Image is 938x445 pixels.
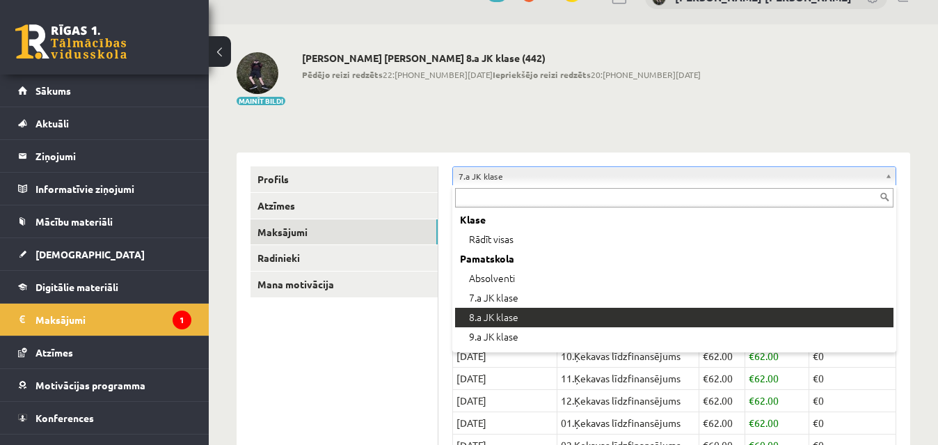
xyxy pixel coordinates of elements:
[455,269,893,288] div: Absolventi
[455,230,893,249] div: Rādīt visas
[455,327,893,347] div: 9.a JK klase
[455,249,893,269] div: Pamatskola
[455,210,893,230] div: Klase
[455,347,893,366] div: 9.b JK klase
[455,288,893,308] div: 7.a JK klase
[455,308,893,327] div: 8.a JK klase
